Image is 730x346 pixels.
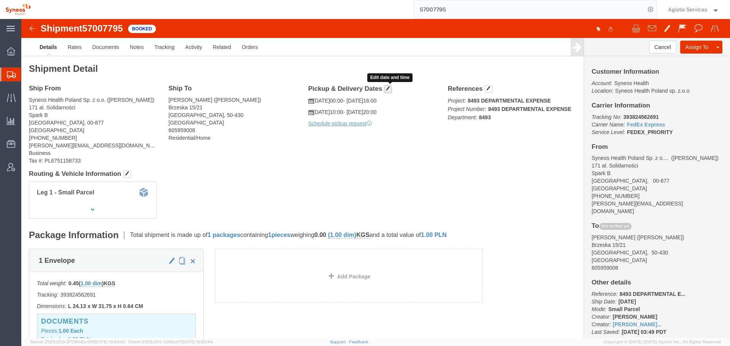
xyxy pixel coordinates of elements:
[129,340,213,344] span: Client: 2025.20.0-035ba07
[30,340,125,344] span: Server: 2025.20.0-970904bc0f3
[604,339,721,345] span: Copyright © [DATE]-[DATE] Agistix Inc., All Rights Reserved
[330,340,349,344] a: Support
[668,5,707,14] span: Agistix Services
[94,340,125,344] span: [DATE] 10:43:43
[668,5,720,14] button: Agistix Services
[21,19,730,338] iframe: FS Legacy Container
[349,340,368,344] a: Feedback
[5,4,31,15] img: logo
[182,340,213,344] span: [DATE] 10:52:44
[414,0,645,19] input: Search for shipment number, reference number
